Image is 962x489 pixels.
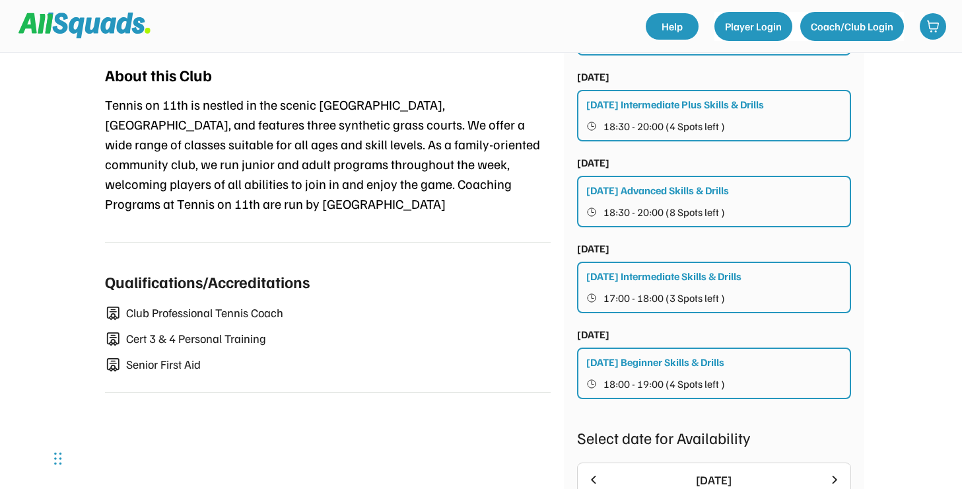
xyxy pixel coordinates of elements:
[586,204,843,221] button: 18:30 - 20:00 (8 Spots left )
[646,13,699,40] a: Help
[577,426,851,449] div: Select date for Availability
[18,13,151,38] img: Squad%20Logo.svg
[105,357,121,373] img: certificate-01.svg
[105,306,121,321] img: certificate-01.svg
[603,121,725,132] span: 18:30 - 20:00 (4 Spots left )
[603,379,725,389] span: 18:00 - 19:00 (4 Spots left )
[577,326,609,342] div: [DATE]
[586,289,843,307] button: 17:00 - 18:00 (3 Spots left )
[105,332,121,347] img: certificate-01.svg
[586,118,843,135] button: 18:30 - 20:00 (4 Spots left )
[603,293,725,303] span: 17:00 - 18:00 (3 Spots left )
[586,182,729,198] div: [DATE] Advanced Skills & Drills
[577,155,609,170] div: [DATE]
[586,354,724,370] div: [DATE] Beginner Skills & Drills
[926,20,940,33] img: shopping-cart-01%20%281%29.svg
[105,270,310,293] div: Qualifications/Accreditations
[608,471,820,489] div: [DATE]
[586,96,764,112] div: [DATE] Intermediate Plus Skills & Drills
[577,69,609,85] div: [DATE]
[105,94,551,213] div: Tennis on 11th is nestled in the scenic [GEOGRAPHIC_DATA], [GEOGRAPHIC_DATA], and features three ...
[586,375,843,393] button: 18:00 - 19:00 (4 Spots left )
[714,12,792,41] button: Player Login
[586,268,741,284] div: [DATE] Intermediate Skills & Drills
[800,12,904,41] button: Coach/Club Login
[126,356,551,373] div: Senior First Aid
[105,63,212,87] div: About this Club
[126,330,551,348] div: Cert 3 & 4 Personal Training
[577,241,609,256] div: [DATE]
[603,207,725,217] span: 18:30 - 20:00 (8 Spots left )
[126,304,551,322] div: Club Professional Tennis Coach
